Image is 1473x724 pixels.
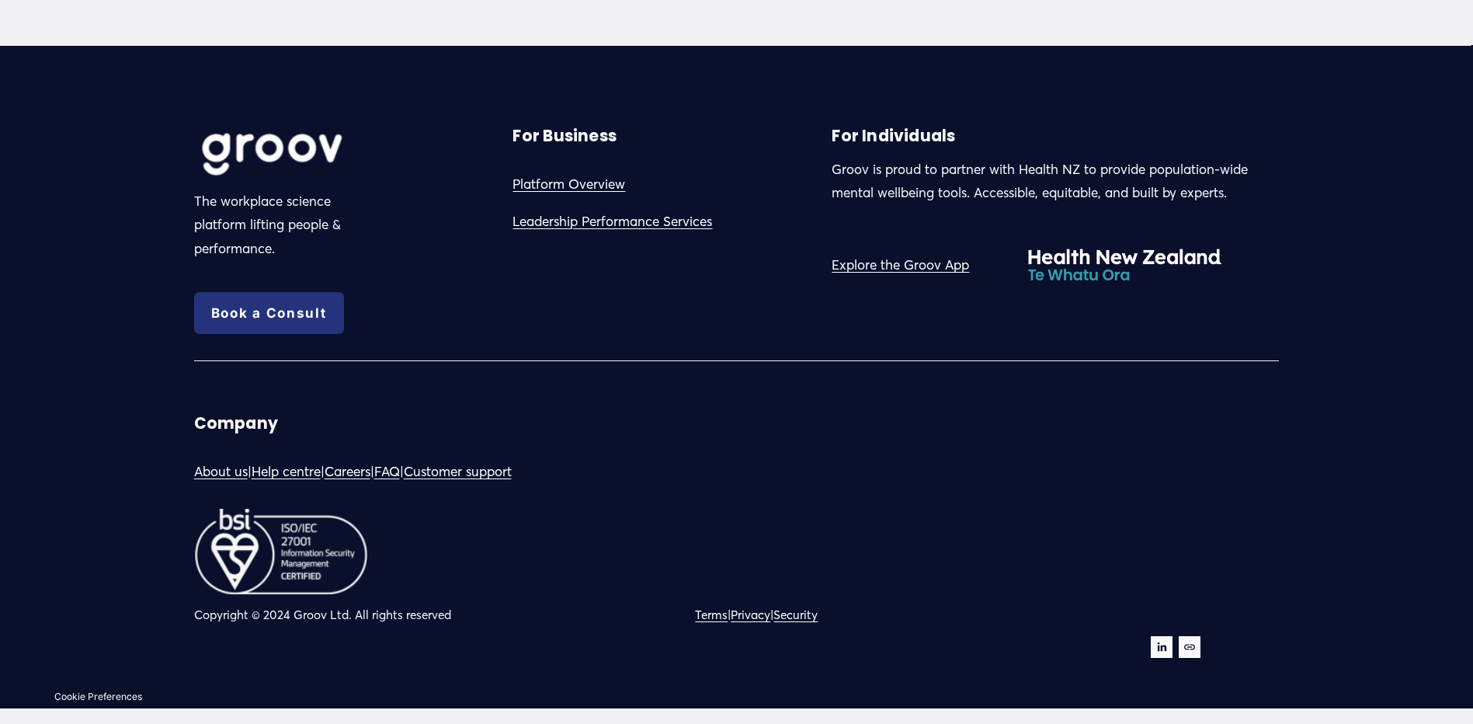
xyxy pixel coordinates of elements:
[832,253,969,277] a: Explore the Groov App
[731,604,770,626] a: Privacy
[54,691,142,702] button: Cookie Preferences
[325,460,370,484] a: Careers
[832,158,1279,205] p: Groov is proud to partner with Health NZ to provide population-wide mental wellbeing tools. Acces...
[194,412,278,434] strong: Company
[252,460,321,484] a: Help centre
[512,210,712,234] a: Leadership Performance Services
[1151,636,1172,658] a: LinkedIn
[374,460,400,484] a: FAQ
[47,685,150,708] section: Manage previously selected cookie options
[194,292,344,334] a: Book a Consult
[832,125,955,147] strong: For Individuals
[194,190,368,261] p: The workplace science platform lifting people & performance.
[512,172,625,197] a: Platform Overview
[194,604,732,626] p: Copyright © 2024 Groov Ltd. All rights reserved
[695,604,728,626] a: Terms
[773,604,818,626] a: Security
[1179,636,1200,658] a: URL
[194,460,248,484] a: About us
[404,460,512,484] a: Customer support
[512,125,616,147] strong: For Business
[194,460,732,484] p: | | | |
[695,604,1051,626] p: | |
